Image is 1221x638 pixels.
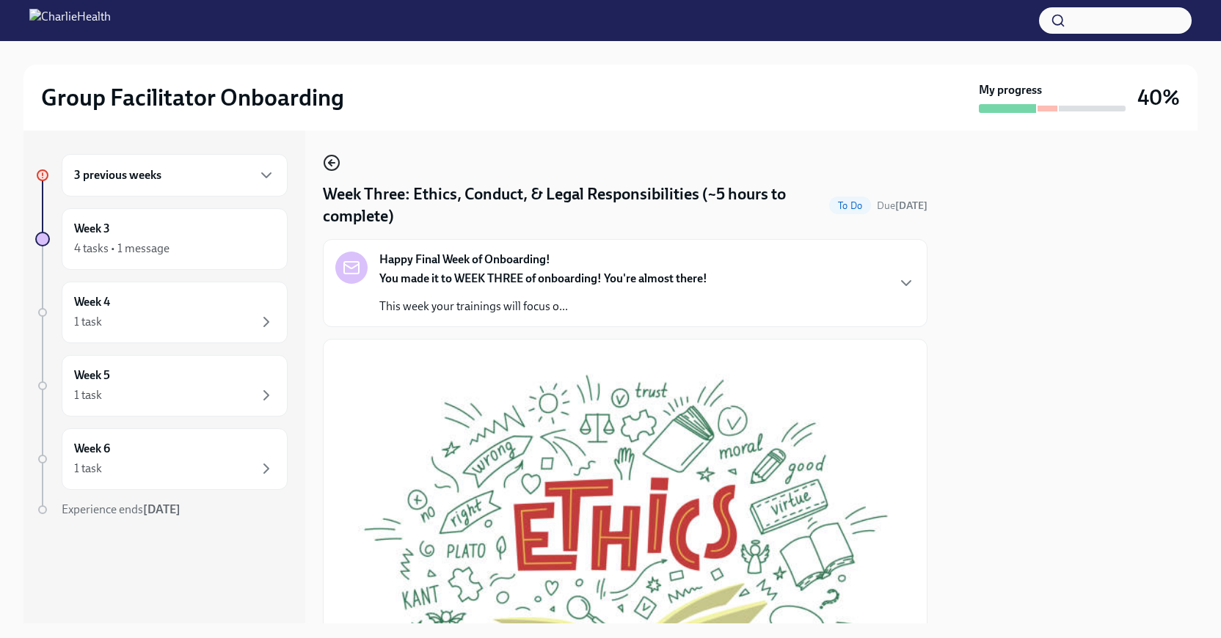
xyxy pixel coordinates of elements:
div: 3 previous weeks [62,154,288,197]
h6: Week 5 [74,367,110,384]
a: Week 51 task [35,355,288,417]
h3: 40% [1137,84,1180,111]
h6: Week 3 [74,221,110,237]
div: 4 tasks • 1 message [74,241,170,257]
h6: Week 6 [74,441,110,457]
span: Due [877,199,927,212]
span: Experience ends [62,502,181,516]
a: Week 61 task [35,428,288,490]
a: Week 41 task [35,282,288,343]
h2: Group Facilitator Onboarding [41,83,344,112]
strong: [DATE] [143,502,181,516]
a: Week 34 tasks • 1 message [35,208,288,270]
h6: 3 previous weeks [74,167,161,183]
p: This week your trainings will focus o... [379,298,707,315]
div: 1 task [74,461,102,477]
h6: Week 4 [74,294,110,310]
div: 1 task [74,314,102,330]
span: To Do [829,200,871,211]
strong: My progress [979,82,1042,98]
span: October 6th, 2025 09:00 [877,199,927,213]
strong: [DATE] [895,199,927,212]
div: 1 task [74,387,102,403]
strong: Happy Final Week of Onboarding! [379,252,550,268]
strong: You made it to WEEK THREE of onboarding! You're almost there! [379,271,707,285]
img: CharlieHealth [29,9,111,32]
h4: Week Three: Ethics, Conduct, & Legal Responsibilities (~5 hours to complete) [323,183,823,227]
